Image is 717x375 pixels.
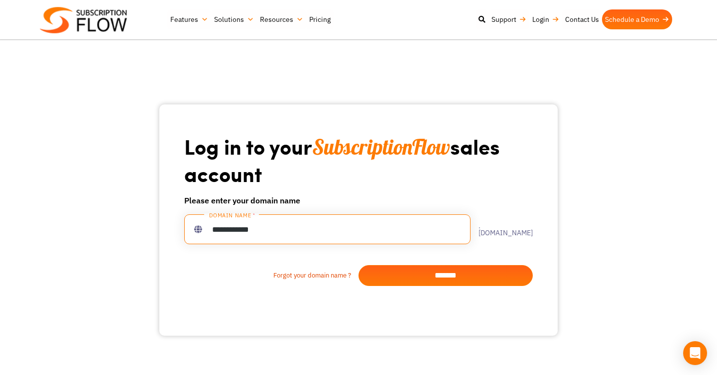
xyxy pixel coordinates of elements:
h1: Log in to your sales account [184,133,533,187]
a: Pricing [306,9,334,29]
a: Features [167,9,211,29]
a: Schedule a Demo [602,9,672,29]
a: Login [529,9,562,29]
a: Resources [257,9,306,29]
div: Open Intercom Messenger [683,341,707,365]
span: SubscriptionFlow [312,134,450,160]
a: Forgot your domain name ? [184,271,358,281]
a: Solutions [211,9,257,29]
a: Contact Us [562,9,602,29]
h6: Please enter your domain name [184,194,533,206]
img: Subscriptionflow [40,7,127,33]
label: .[DOMAIN_NAME] [471,222,533,236]
a: Support [488,9,529,29]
